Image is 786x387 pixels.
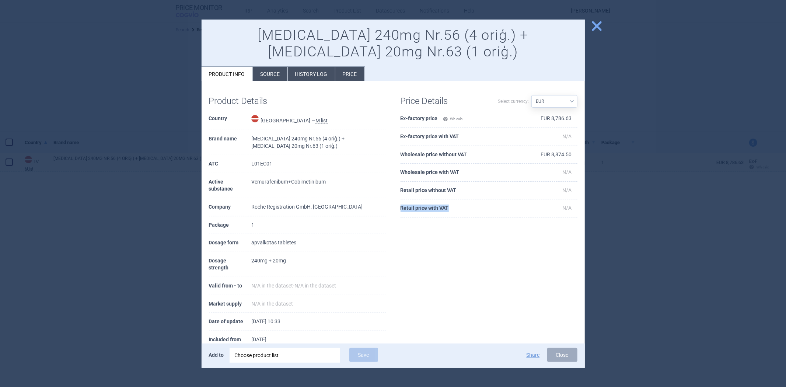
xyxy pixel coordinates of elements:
th: Date of update [209,313,252,331]
th: Active substance [209,173,252,198]
td: [DATE] 10:33 [251,313,385,331]
th: Ex-factory price with VAT [401,128,520,146]
abbr: M list — Lists of reimbursable medicinal products published by the National Health Service (List ... [315,118,328,123]
span: Wh calc [443,117,463,121]
td: [DATE] [251,331,385,349]
h1: Product Details [209,96,297,107]
p: Add to [209,348,224,362]
td: L01EC01 [251,155,385,173]
th: Retail price with VAT [401,199,520,217]
label: Select currency: [498,95,529,108]
th: Wholesale price without VAT [401,146,520,164]
h1: [MEDICAL_DATA] 240mg Nr.56 (4 oriģ.) + [MEDICAL_DATA] 20mg Nr.63 (1 oriģ.) [209,27,577,60]
td: Roche Registration GmbH, [GEOGRAPHIC_DATA] [251,198,385,216]
th: Dosage strength [209,252,252,277]
span: N/A [563,205,572,211]
td: EUR 8,786.63 [520,110,577,128]
th: Package [209,216,252,234]
button: Close [547,348,577,362]
span: N/A in the dataset [251,301,293,307]
th: Company [209,198,252,216]
td: 240mg + 20mg [251,252,385,277]
td: [MEDICAL_DATA] 240mg Nr.56 (4 oriģ.) + [MEDICAL_DATA] 20mg Nr.63 (1 oriģ.) [251,130,385,155]
span: N/A [563,169,572,175]
span: N/A in the dataset [294,283,336,289]
th: ATC [209,155,252,173]
th: Included from [209,331,252,349]
td: EUR 8,874.50 [520,146,577,164]
td: Vemurafenibum+Cobimetinibum [251,173,385,198]
li: Product info [202,67,253,81]
th: Dosage form [209,234,252,252]
li: Price [335,67,364,81]
button: Save [349,348,378,362]
span: N/A [563,187,572,193]
span: N/A [563,133,572,139]
th: Retail price without VAT [401,182,520,200]
th: Brand name [209,130,252,155]
img: Latvia [251,115,259,122]
button: Share [527,352,540,358]
th: Valid from - to [209,277,252,295]
div: Choose product list [235,348,335,363]
td: 1 [251,216,385,234]
div: Choose product list [230,348,340,363]
li: History log [288,67,335,81]
td: - [251,277,385,295]
th: Market supply [209,295,252,313]
li: Source [253,67,287,81]
th: Country [209,110,252,130]
h1: Price Details [401,96,489,107]
th: Wholesale price with VAT [401,164,520,182]
th: Ex-factory price [401,110,520,128]
td: apvalkotas tabletes [251,234,385,252]
span: N/A in the dataset [251,283,293,289]
td: [GEOGRAPHIC_DATA] — [251,110,385,130]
